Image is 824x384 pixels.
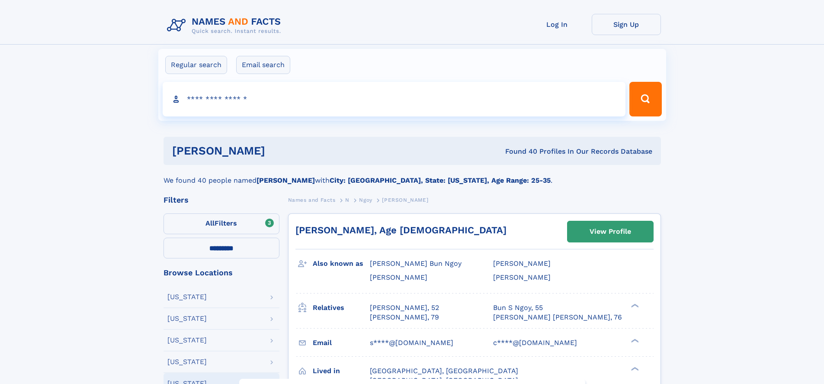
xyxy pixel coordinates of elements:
[592,14,661,35] a: Sign Up
[370,273,427,281] span: [PERSON_NAME]
[163,82,626,116] input: search input
[370,259,462,268] span: [PERSON_NAME] Bun Ngoy
[164,213,279,234] label: Filters
[629,366,639,371] div: ❯
[167,294,207,300] div: [US_STATE]
[493,303,543,313] a: Bun S Ngoy, 55
[288,194,336,205] a: Names and Facts
[629,82,661,116] button: Search Button
[629,338,639,343] div: ❯
[493,273,551,281] span: [PERSON_NAME]
[172,145,385,156] h1: [PERSON_NAME]
[370,303,439,313] a: [PERSON_NAME], 52
[164,14,288,37] img: Logo Names and Facts
[359,194,372,205] a: Ngoy
[370,313,439,322] a: [PERSON_NAME], 79
[164,269,279,277] div: Browse Locations
[256,176,315,184] b: [PERSON_NAME]
[568,221,653,242] a: View Profile
[313,256,370,271] h3: Also known as
[590,222,631,242] div: View Profile
[370,367,518,375] span: [GEOGRAPHIC_DATA], [GEOGRAPHIC_DATA]
[330,176,551,184] b: City: [GEOGRAPHIC_DATA], State: [US_STATE], Age Range: 25-35
[493,313,622,322] a: [PERSON_NAME] [PERSON_NAME], 76
[167,358,207,365] div: [US_STATE]
[345,194,349,205] a: N
[382,197,428,203] span: [PERSON_NAME]
[167,315,207,322] div: [US_STATE]
[313,364,370,378] h3: Lived in
[385,147,652,156] div: Found 40 Profiles In Our Records Database
[236,56,290,74] label: Email search
[167,337,207,344] div: [US_STATE]
[345,197,349,203] span: N
[493,259,551,268] span: [PERSON_NAME]
[523,14,592,35] a: Log In
[205,219,215,227] span: All
[295,225,507,236] a: [PERSON_NAME], Age [DEMOGRAPHIC_DATA]
[164,196,279,204] div: Filters
[313,300,370,315] h3: Relatives
[359,197,372,203] span: Ngoy
[165,56,227,74] label: Regular search
[629,303,639,308] div: ❯
[313,336,370,350] h3: Email
[164,165,661,186] div: We found 40 people named with .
